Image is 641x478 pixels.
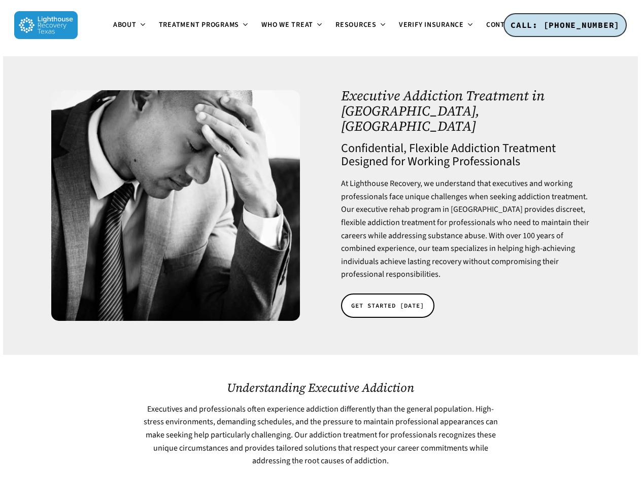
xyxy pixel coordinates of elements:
[113,20,137,30] span: About
[511,20,620,30] span: CALL: [PHONE_NUMBER]
[159,20,240,30] span: Treatment Programs
[335,20,377,30] span: Resources
[51,90,300,321] img: A businessman suffering from fatigue and substance use
[503,13,627,38] a: CALL: [PHONE_NUMBER]
[255,21,329,29] a: Who We Treat
[153,21,256,29] a: Treatment Programs
[14,11,78,39] img: Lighthouse Recovery Texas
[341,293,434,318] a: GET STARTED [DATE]
[107,21,153,29] a: About
[341,178,589,280] span: At Lighthouse Recovery, we understand that executives and working professionals face unique chall...
[341,88,590,133] h1: Executive Addiction Treatment in [GEOGRAPHIC_DATA], [GEOGRAPHIC_DATA]
[399,20,464,30] span: Verify Insurance
[351,301,424,311] span: GET STARTED [DATE]
[329,21,393,29] a: Resources
[341,142,590,168] h4: Confidential, Flexible Addiction Treatment Designed for Working Professionals
[480,21,534,29] a: Contact
[393,21,480,29] a: Verify Insurance
[261,20,313,30] span: Who We Treat
[144,403,498,466] span: Executives and professionals often experience addiction differently than the general population. ...
[139,381,501,394] h2: Understanding Executive Addiction
[486,20,518,30] span: Contact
